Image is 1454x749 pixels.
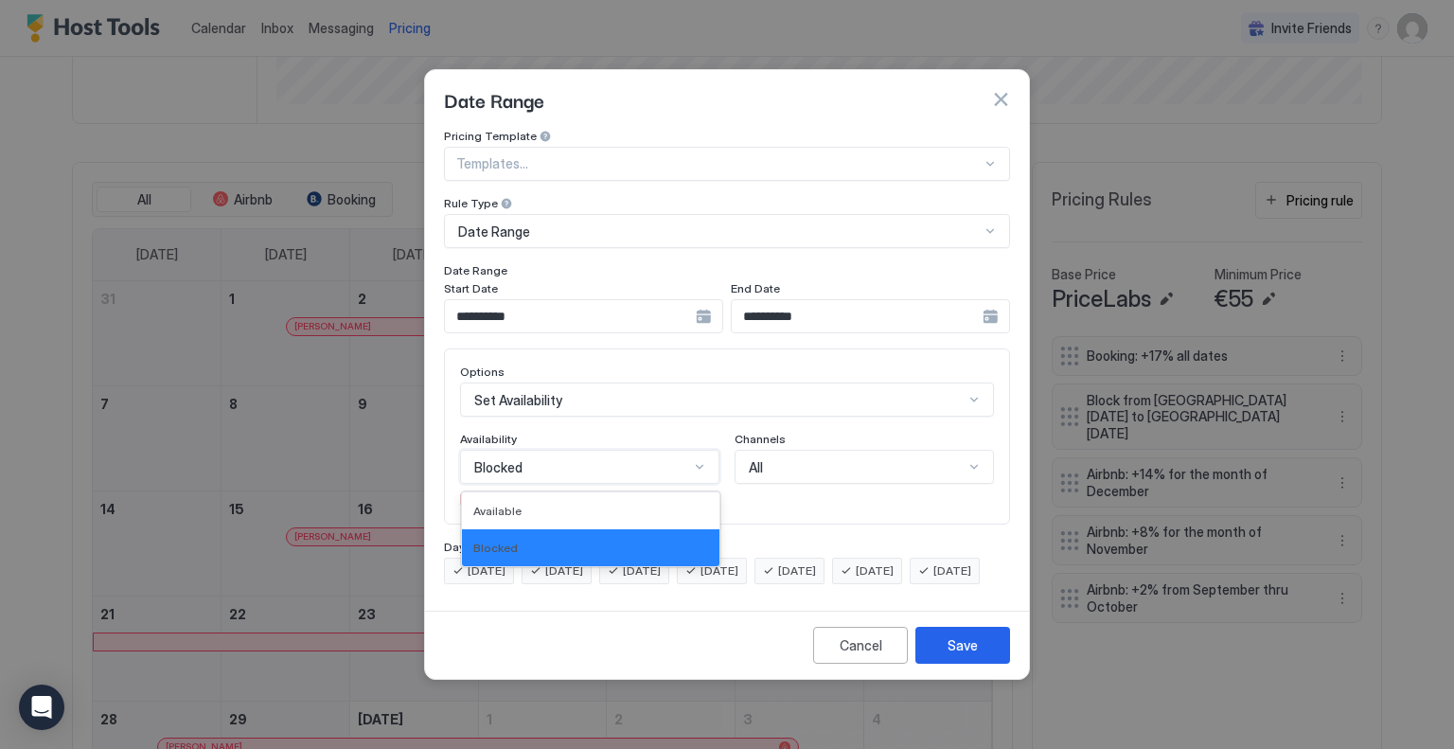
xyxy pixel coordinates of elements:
span: End Date [731,281,780,295]
span: Date Range [444,85,544,114]
span: Date Range [458,223,530,241]
div: Save [948,635,978,655]
div: Open Intercom Messenger [19,685,64,730]
span: Set Availability [474,392,562,409]
input: Input Field [445,300,696,332]
span: Channels [735,432,786,446]
span: [DATE] [933,562,971,580]
span: Date Range [444,263,507,277]
span: Please select availability. [460,491,610,508]
span: Blocked [474,459,523,476]
span: [DATE] [623,562,661,580]
span: [DATE] [856,562,894,580]
span: Available [473,504,522,518]
span: All [749,459,763,476]
span: Availability [460,432,517,446]
span: Rule Type [444,196,498,210]
button: Cancel [813,627,908,664]
span: Blocked [473,541,518,555]
button: Save [915,627,1010,664]
span: Days of the week [444,540,536,554]
span: [DATE] [468,562,505,580]
span: [DATE] [778,562,816,580]
div: Cancel [840,635,882,655]
span: Start Date [444,281,498,295]
input: Input Field [732,300,983,332]
span: [DATE] [545,562,583,580]
span: [DATE] [700,562,738,580]
span: Options [460,365,505,379]
span: Pricing Template [444,129,537,143]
